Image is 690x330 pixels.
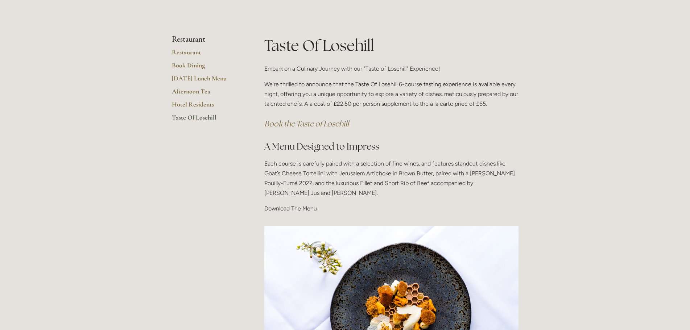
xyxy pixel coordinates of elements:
a: Book the Taste of Losehill [264,119,349,129]
a: Hotel Residents [172,100,241,113]
li: Restaurant [172,35,241,44]
p: Embark on a Culinary Journey with our "Taste of Losehill" Experience! [264,64,518,74]
a: Book Dining [172,61,241,74]
a: Afternoon Tea [172,87,241,100]
p: Each course is carefully paired with a selection of fine wines, and features standout dishes like... [264,159,518,198]
a: Taste Of Losehill [172,113,241,126]
h1: Taste Of Losehill [264,35,518,56]
a: Restaurant [172,48,241,61]
span: Download The Menu [264,205,317,212]
h2: A Menu Designed to Impress [264,140,518,153]
p: We're thrilled to announce that the Taste Of Losehill 6-course tasting experience is available ev... [264,79,518,109]
a: [DATE] Lunch Menu [172,74,241,87]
